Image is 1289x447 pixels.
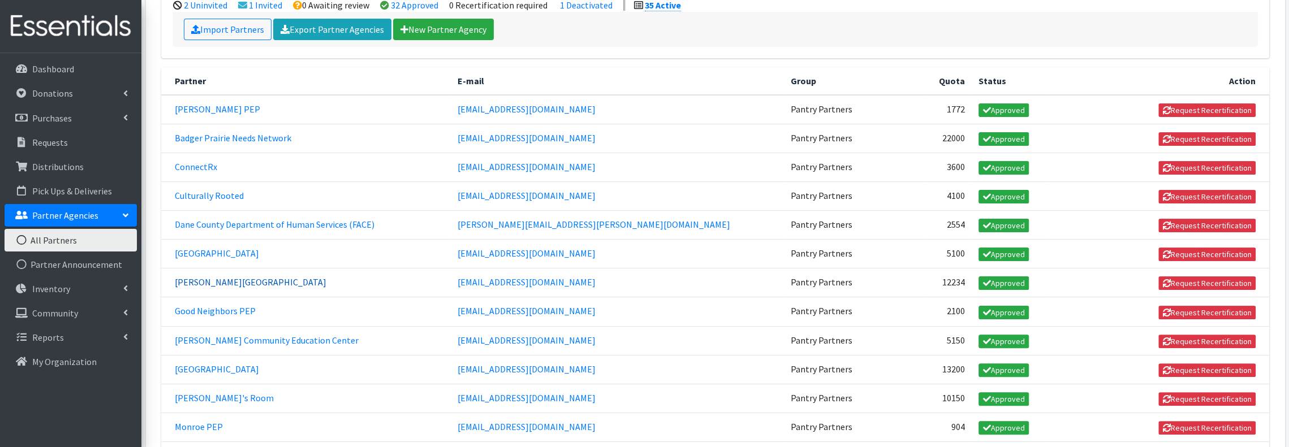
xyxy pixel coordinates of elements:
[978,161,1029,175] span: Approved
[457,190,595,201] a: [EMAIL_ADDRESS][DOMAIN_NAME]
[926,326,972,355] td: 5150
[926,240,972,268] td: 5100
[450,67,784,95] th: E-mail
[32,137,68,148] p: Requests
[457,103,595,115] a: [EMAIL_ADDRESS][DOMAIN_NAME]
[1158,219,1256,232] button: Request Recertification
[175,421,223,432] a: Monroe PEP
[784,413,926,441] td: Pantry Partners
[457,421,595,432] a: [EMAIL_ADDRESS][DOMAIN_NAME]
[1158,190,1256,203] button: Request Recertification
[273,19,391,40] a: Export Partner Agencies
[784,95,926,124] td: Pantry Partners
[1158,392,1256,406] button: Request Recertification
[175,248,259,259] a: [GEOGRAPHIC_DATA]
[32,210,98,221] p: Partner Agencies
[784,211,926,240] td: Pantry Partners
[175,103,260,115] a: [PERSON_NAME] PEP
[32,283,70,294] p: Inventory
[784,355,926,384] td: Pantry Partners
[784,124,926,153] td: Pantry Partners
[32,356,97,367] p: My Organization
[926,124,972,153] td: 22000
[784,384,926,413] td: Pantry Partners
[926,384,972,413] td: 10150
[175,161,217,172] a: ConnectRx
[978,306,1029,319] span: Approved
[926,95,972,124] td: 1772
[457,132,595,144] a: [EMAIL_ADDRESS][DOMAIN_NAME]
[32,332,64,343] p: Reports
[32,185,112,197] p: Pick Ups & Deliveries
[1158,276,1256,290] button: Request Recertification
[175,132,291,144] a: Badger Prairie Needs Network
[5,180,137,202] a: Pick Ups & Deliveries
[972,67,1046,95] th: Status
[175,392,274,403] a: [PERSON_NAME]'s Room
[926,268,972,297] td: 12234
[1158,421,1256,435] button: Request Recertification
[784,268,926,297] td: Pantry Partners
[978,190,1029,203] span: Approved
[32,307,78,319] p: Community
[1046,67,1269,95] th: Action
[457,363,595,375] a: [EMAIL_ADDRESS][DOMAIN_NAME]
[175,305,256,316] a: Good Neighbors PEP
[393,19,494,40] a: New Partner Agency
[978,392,1029,406] span: Approved
[1158,363,1256,377] button: Request Recertification
[978,335,1029,348] span: Approved
[5,277,137,300] a: Inventory
[175,276,326,288] a: [PERSON_NAME][GEOGRAPHIC_DATA]
[457,276,595,288] a: [EMAIL_ADDRESS][DOMAIN_NAME]
[5,58,137,80] a: Dashboard
[1158,248,1256,261] button: Request Recertification
[784,297,926,326] td: Pantry Partners
[175,219,374,230] a: Dane County Department of Human Services (FACE)
[457,392,595,403] a: [EMAIL_ADDRESS][DOMAIN_NAME]
[457,335,595,346] a: [EMAIL_ADDRESS][DOMAIN_NAME]
[5,155,137,178] a: Distributions
[1158,335,1256,348] button: Request Recertification
[5,326,137,349] a: Reports
[32,88,73,99] p: Donations
[5,253,137,276] a: Partner Announcement
[926,355,972,384] td: 13200
[978,363,1029,377] span: Approved
[5,229,137,251] a: All Partners
[175,335,359,346] a: [PERSON_NAME] Community Education Center
[926,297,972,326] td: 2100
[5,350,137,373] a: My Organization
[978,248,1029,261] span: Approved
[978,421,1029,435] span: Approved
[5,107,137,129] a: Purchases
[926,211,972,240] td: 2554
[175,363,259,375] a: [GEOGRAPHIC_DATA]
[457,305,595,316] a: [EMAIL_ADDRESS][DOMAIN_NAME]
[784,181,926,210] td: Pantry Partners
[784,240,926,268] td: Pantry Partners
[926,67,972,95] th: Quota
[978,103,1029,117] span: Approved
[457,248,595,259] a: [EMAIL_ADDRESS][DOMAIN_NAME]
[5,7,137,45] img: HumanEssentials
[1158,132,1256,146] button: Request Recertification
[5,131,137,154] a: Requests
[926,153,972,181] td: 3600
[32,112,72,124] p: Purchases
[978,132,1029,146] span: Approved
[978,219,1029,232] span: Approved
[5,204,137,227] a: Partner Agencies
[32,63,74,75] p: Dashboard
[5,302,137,324] a: Community
[5,82,137,105] a: Donations
[32,161,84,172] p: Distributions
[784,153,926,181] td: Pantry Partners
[926,181,972,210] td: 4100
[175,190,244,201] a: Culturally Rooted
[926,413,972,441] td: 904
[1158,306,1256,319] button: Request Recertification
[1158,161,1256,175] button: Request Recertification
[457,161,595,172] a: [EMAIL_ADDRESS][DOMAIN_NAME]
[978,276,1029,290] span: Approved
